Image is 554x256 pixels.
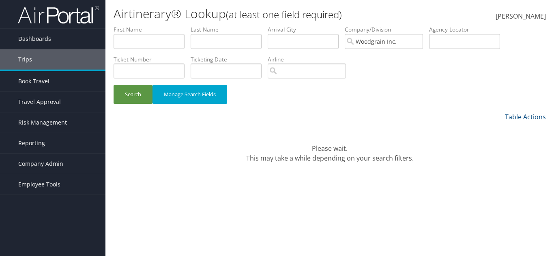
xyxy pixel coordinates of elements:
[152,85,227,104] button: Manage Search Fields
[18,133,45,153] span: Reporting
[114,5,402,22] h1: Airtinerary® Lookup
[114,85,152,104] button: Search
[114,55,191,63] label: Ticket Number
[268,55,352,63] label: Airline
[18,29,51,49] span: Dashboards
[114,25,191,34] label: First Name
[18,71,49,91] span: Book Travel
[191,55,268,63] label: Ticketing Date
[18,154,63,174] span: Company Admin
[226,8,342,21] small: (at least one field required)
[191,25,268,34] label: Last Name
[18,174,60,195] span: Employee Tools
[18,49,32,70] span: Trips
[268,25,345,34] label: Arrival City
[114,134,546,163] div: Please wait. This may take a while depending on your search filters.
[18,92,61,112] span: Travel Approval
[18,112,67,133] span: Risk Management
[505,112,546,121] a: Table Actions
[496,4,546,29] a: [PERSON_NAME]
[496,12,546,21] span: [PERSON_NAME]
[429,25,506,34] label: Agency Locator
[18,5,99,24] img: airportal-logo.png
[345,25,429,34] label: Company/Division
